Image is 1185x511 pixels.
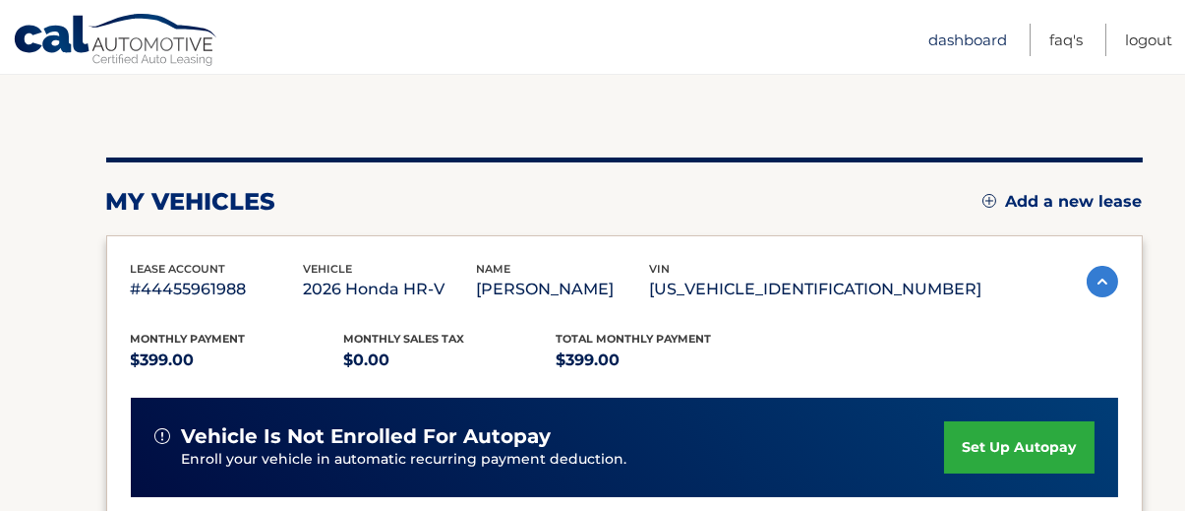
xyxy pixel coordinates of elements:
a: FAQ's [1049,24,1083,56]
span: Monthly Payment [131,332,246,346]
span: Total Monthly Payment [557,332,712,346]
span: Monthly sales Tax [343,332,464,346]
p: $0.00 [343,347,557,374]
span: vehicle [304,262,353,276]
a: Logout [1125,24,1172,56]
span: lease account [131,262,226,276]
span: vin [650,262,671,276]
p: #44455961988 [131,276,304,303]
img: alert-white.svg [154,428,170,444]
p: Enroll your vehicle in automatic recurring payment deduction. [182,449,945,471]
img: add.svg [982,194,996,208]
span: name [477,262,511,276]
a: Add a new lease [982,192,1143,212]
a: Dashboard [928,24,1007,56]
img: accordion-active.svg [1087,266,1118,297]
a: Cal Automotive [13,13,219,70]
p: [US_VEHICLE_IDENTIFICATION_NUMBER] [650,276,982,303]
p: 2026 Honda HR-V [304,276,477,303]
p: $399.00 [557,347,770,374]
span: vehicle is not enrolled for autopay [182,424,552,449]
p: $399.00 [131,347,344,374]
a: set up autopay [944,421,1094,474]
h2: my vehicles [106,187,276,217]
p: [PERSON_NAME] [477,276,650,303]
